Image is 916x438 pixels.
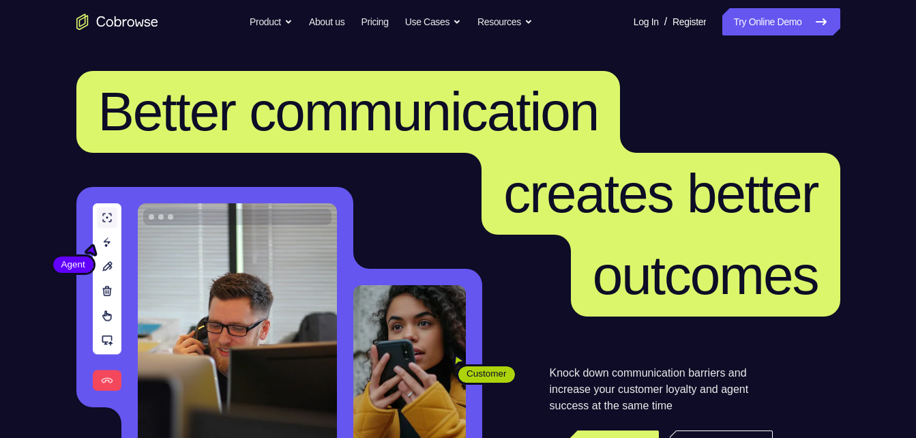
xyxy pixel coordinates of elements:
[593,245,818,306] span: outcomes
[664,14,667,30] span: /
[309,8,344,35] a: About us
[503,163,818,224] span: creates better
[98,81,599,142] span: Better communication
[634,8,659,35] a: Log In
[361,8,388,35] a: Pricing
[550,365,773,414] p: Knock down communication barriers and increase your customer loyalty and agent success at the sam...
[477,8,533,35] button: Resources
[76,14,158,30] a: Go to the home page
[250,8,293,35] button: Product
[673,8,706,35] a: Register
[405,8,461,35] button: Use Cases
[722,8,840,35] a: Try Online Demo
